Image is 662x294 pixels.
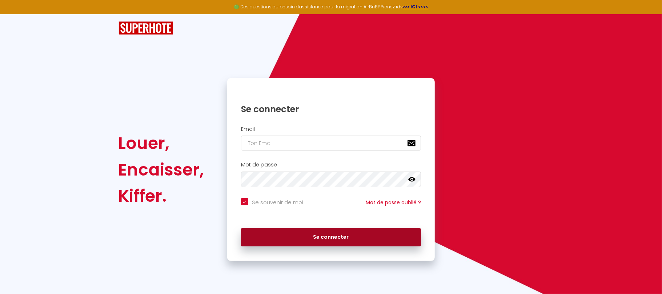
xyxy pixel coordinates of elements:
[119,130,204,156] div: Louer,
[403,4,428,10] a: >>> ICI <<<<
[241,136,421,151] input: Ton Email
[366,199,421,206] a: Mot de passe oublié ?
[241,126,421,132] h2: Email
[119,21,173,35] img: SuperHote logo
[119,157,204,183] div: Encaisser,
[241,162,421,168] h2: Mot de passe
[241,104,421,115] h1: Se connecter
[241,228,421,246] button: Se connecter
[119,183,204,209] div: Kiffer.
